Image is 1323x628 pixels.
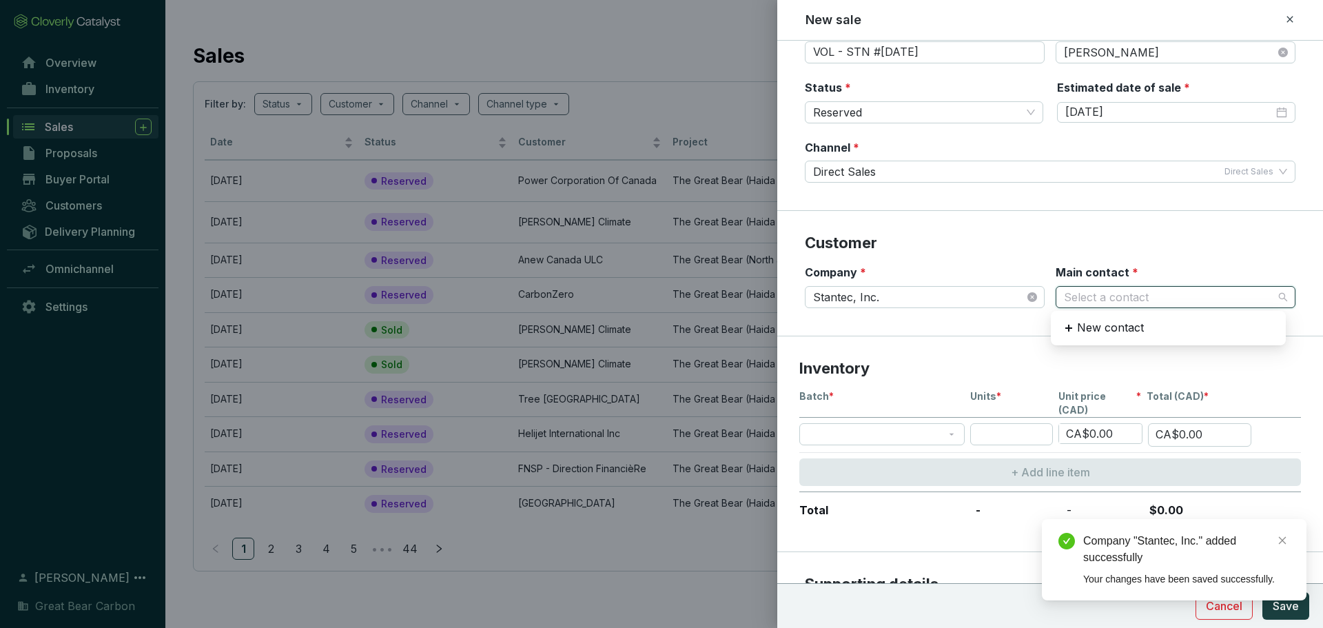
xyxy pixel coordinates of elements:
p: - [1067,503,1141,518]
span: Direct Sales [813,161,876,182]
p: $0.00 [1147,503,1247,529]
span: Reserved [813,102,1035,123]
div: New contact [1056,316,1280,340]
span: Unit price (CAD) [1058,389,1136,417]
p: AVERAGE [1067,518,1141,529]
span: Stantec, Inc. [813,287,1036,307]
p: Total [799,503,965,529]
p: - [970,503,1053,529]
span: Dani Warren [1064,42,1287,63]
input: mm/dd/yy [1065,105,1273,120]
span: check-circle [1058,533,1075,549]
span: Direct Sales [1224,166,1273,177]
span: close-circle [1027,292,1037,302]
label: Estimated date of sale [1057,80,1190,95]
label: Status [805,80,851,95]
label: Company [805,265,866,280]
div: Your changes have been saved successfully. [1083,571,1290,587]
span: close-circle [1278,48,1288,57]
a: Close [1275,533,1290,548]
h2: New sale [806,11,861,29]
p: Units [970,389,1053,417]
p: Inventory [799,358,1301,379]
p: Batch [799,389,965,417]
button: + Add line item [799,458,1301,486]
p: Customer [805,233,1295,254]
p: Supporting details [805,574,1295,595]
label: Channel [805,140,859,155]
span: Total (CAD) [1147,389,1204,403]
div: Company "Stantec, Inc." added successfully [1083,533,1290,566]
label: Main contact [1056,265,1138,280]
span: close [1278,536,1287,545]
p: New contact [1077,321,1144,336]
